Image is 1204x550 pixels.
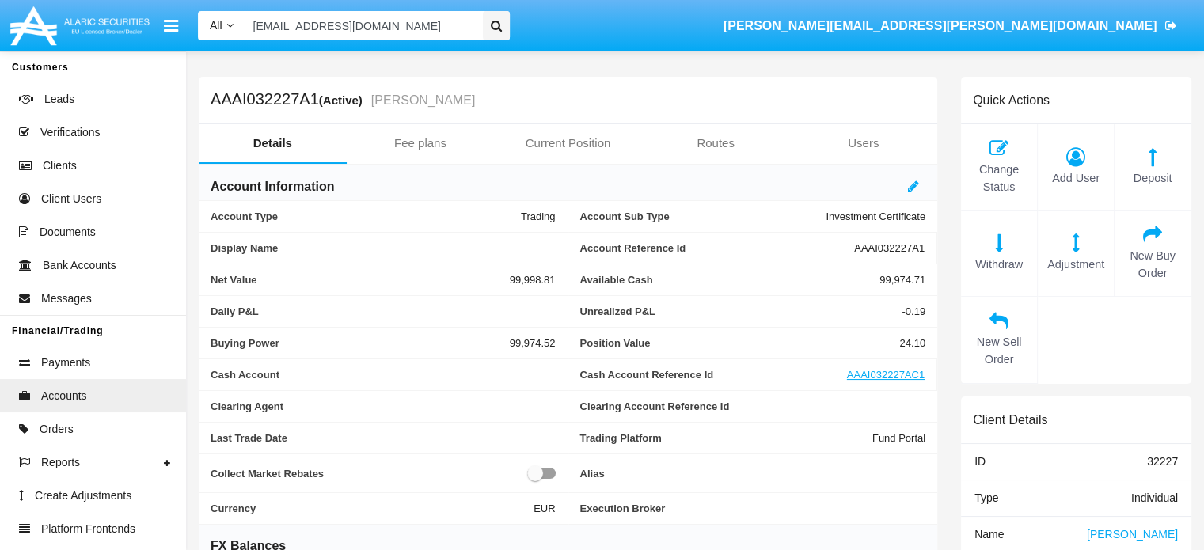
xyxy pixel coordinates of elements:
[1147,455,1178,468] span: 32227
[211,274,510,286] span: Net Value
[211,242,556,254] span: Display Name
[580,432,872,444] span: Trading Platform
[974,491,998,504] span: Type
[899,337,925,349] span: 24.10
[347,124,495,162] a: Fee plans
[211,305,556,317] span: Daily P&L
[974,455,986,468] span: ID
[41,454,80,471] span: Reports
[902,305,925,317] span: -0.19
[580,503,926,514] span: Execution Broker
[854,242,925,254] span: AAAI032227A1
[510,274,556,286] span: 99,998.81
[41,191,101,207] span: Client Users
[211,337,510,349] span: Buying Power
[1087,528,1178,541] span: [PERSON_NAME]
[367,94,476,107] small: [PERSON_NAME]
[35,487,131,504] span: Create Adjustments
[1046,256,1106,274] span: Adjustment
[724,19,1157,32] span: [PERSON_NAME][EMAIL_ADDRESS][PERSON_NAME][DOMAIN_NAME]
[1122,170,1183,188] span: Deposit
[40,124,100,141] span: Verifications
[580,464,926,483] span: Alias
[521,211,556,222] span: Trading
[41,290,92,307] span: Messages
[494,124,642,162] a: Current Position
[642,124,790,162] a: Routes
[969,256,1029,274] span: Withdraw
[211,211,521,222] span: Account Type
[1046,170,1106,188] span: Add User
[41,355,90,371] span: Payments
[580,211,826,222] span: Account Sub Type
[973,412,1047,427] h6: Client Details
[211,432,556,444] span: Last Trade Date
[580,305,902,317] span: Unrealized P&L
[969,161,1029,195] span: Change Status
[319,91,367,109] div: (Active)
[1131,491,1178,504] span: Individual
[40,224,96,241] span: Documents
[847,369,925,381] a: AAAI032227AC1
[580,337,900,349] span: Position Value
[44,91,74,108] span: Leads
[211,369,556,381] span: Cash Account
[789,124,937,162] a: Users
[211,178,334,195] h6: Account Information
[969,334,1029,368] span: New Sell Order
[8,2,152,49] img: Logo image
[40,421,74,438] span: Orders
[211,503,534,514] span: Currency
[872,432,925,444] span: Fund Portal
[974,528,1004,541] span: Name
[510,337,556,349] span: 99,974.52
[534,503,555,514] span: EUR
[211,91,475,109] h5: AAAI032227A1
[210,19,222,32] span: All
[973,93,1050,108] h6: Quick Actions
[580,274,880,286] span: Available Cash
[580,369,847,381] span: Cash Account Reference Id
[41,521,135,537] span: Platform Frontends
[43,257,116,274] span: Bank Accounts
[211,400,556,412] span: Clearing Agent
[580,400,926,412] span: Clearing Account Reference Id
[1122,248,1183,282] span: New Buy Order
[43,157,77,174] span: Clients
[41,388,87,404] span: Accounts
[580,242,855,254] span: Account Reference Id
[245,11,477,40] input: Search
[211,464,527,483] span: Collect Market Rebates
[826,211,925,222] span: Investment Certificate
[198,17,245,34] a: All
[716,4,1184,48] a: [PERSON_NAME][EMAIL_ADDRESS][PERSON_NAME][DOMAIN_NAME]
[199,124,347,162] a: Details
[879,274,925,286] span: 99,974.71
